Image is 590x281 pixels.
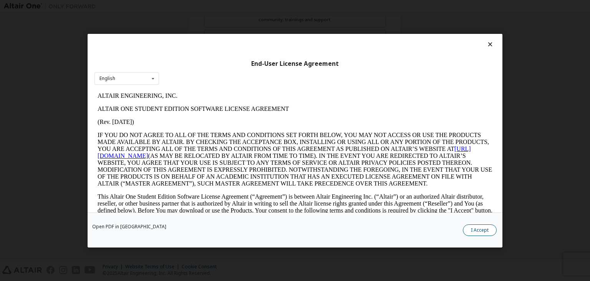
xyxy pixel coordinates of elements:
p: ALTAIR ONE STUDENT EDITION SOFTWARE LICENSE AGREEMENT [3,16,398,23]
a: Open PDF in [GEOGRAPHIC_DATA] [92,224,166,229]
p: (Rev. [DATE]) [3,29,398,36]
a: [URL][DOMAIN_NAME] [3,56,376,70]
div: English [99,76,115,81]
button: I Accept [463,224,497,236]
p: IF YOU DO NOT AGREE TO ALL OF THE TERMS AND CONDITIONS SET FORTH BELOW, YOU MAY NOT ACCESS OR USE... [3,42,398,98]
div: End-User License Agreement [94,60,496,67]
p: This Altair One Student Edition Software License Agreement (“Agreement”) is between Altair Engine... [3,104,398,132]
p: ALTAIR ENGINEERING, INC. [3,3,398,10]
